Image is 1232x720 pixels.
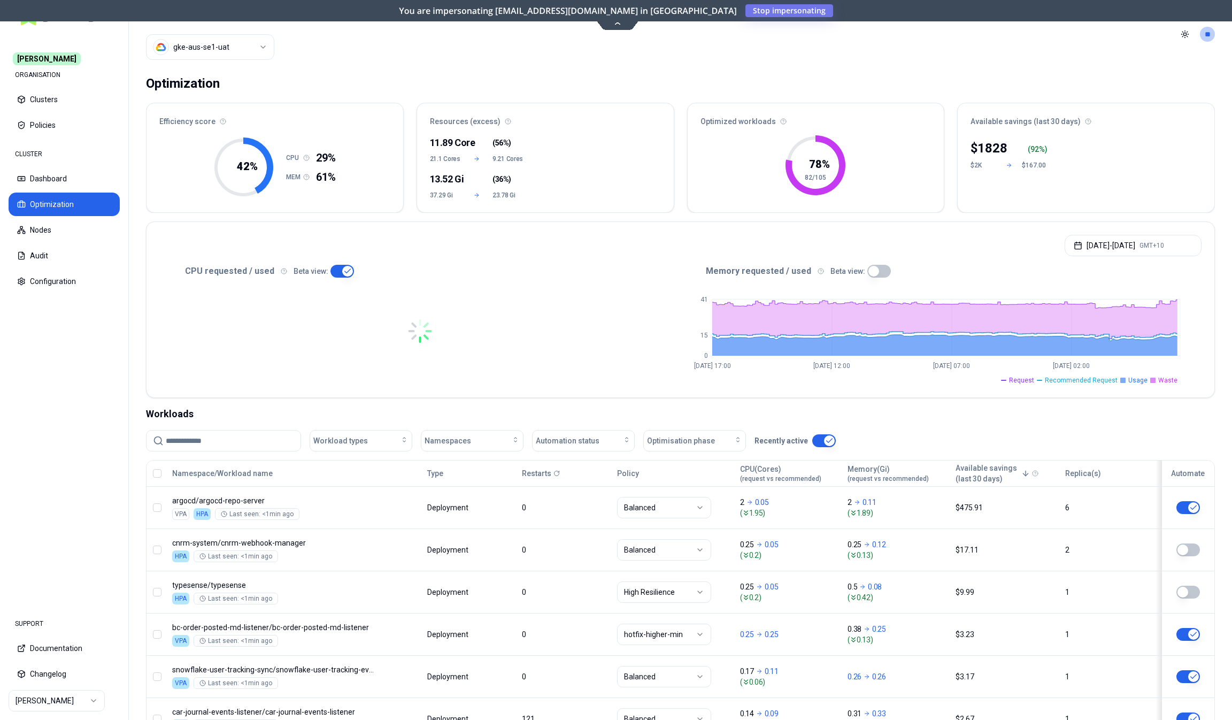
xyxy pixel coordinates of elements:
[809,158,830,171] tspan: 78 %
[172,508,189,520] div: VPA
[492,137,511,148] span: ( )
[522,545,607,555] div: 0
[1030,144,1039,155] p: 92
[740,497,744,508] p: 2
[700,296,708,303] tspan: 41
[740,508,838,518] span: ( 1.95 )
[688,103,944,133] div: Optimized workloads
[492,155,524,163] span: 9.21 Cores
[9,662,120,686] button: Changelog
[956,671,1056,682] div: $3.17
[1139,241,1164,250] span: GMT+10
[146,407,1215,422] div: Workloads
[740,539,754,550] p: 0.25
[647,435,715,446] span: Optimisation phase
[765,708,779,719] p: 0.09
[421,430,523,451] button: Namespaces
[694,362,731,370] tspan: [DATE] 17:00
[872,624,886,634] p: 0.25
[848,671,861,682] p: 0.26
[805,174,826,181] tspan: 82/105
[848,550,945,561] span: ( 0.13 )
[427,502,470,513] div: Deployment
[848,624,861,634] p: 0.38
[430,135,461,150] div: 11.89 Core
[848,634,945,645] span: ( 0.13 )
[13,52,81,65] span: [PERSON_NAME]
[199,552,272,561] div: Last seen: <1min ago
[172,538,378,548] p: cnrm-webhook-manager
[146,73,220,94] div: Optimization
[848,508,945,518] span: ( 1.89 )
[848,592,945,603] span: ( 0.42 )
[956,545,1056,555] div: $17.11
[848,474,929,483] span: (request vs recommended)
[1053,362,1090,370] tspan: [DATE] 02:00
[199,637,272,645] div: Last seen: <1min ago
[172,635,189,647] div: VPA
[740,463,821,484] button: CPU(Cores)(request vs recommended)
[872,708,886,719] p: 0.33
[740,592,838,603] span: ( 0.2 )
[765,629,779,640] p: 0.25
[286,154,303,162] h1: CPU
[813,362,850,370] tspan: [DATE] 12:00
[430,191,461,200] span: 37.29 Gi
[1028,144,1048,155] div: ( %)
[199,594,272,603] div: Last seen: <1min ago
[1065,235,1202,256] button: [DATE]-[DATE]GMT+10
[740,474,821,483] span: (request vs recommended)
[956,502,1056,513] div: $475.91
[755,497,769,508] p: 0.05
[172,677,189,689] div: VPA
[977,140,1007,157] p: 1828
[765,666,779,677] p: 0.11
[1065,545,1151,555] div: 2
[417,103,674,133] div: Resources (excess)
[830,266,865,277] p: Beta view:
[430,155,461,163] span: 21.1 Cores
[522,468,551,479] p: Restarts
[643,430,746,451] button: Optimisation phase
[172,463,273,484] button: Namespace/Workload name
[740,550,838,561] span: ( 0.2 )
[172,550,189,562] div: HPA enabled.
[9,613,120,634] div: SUPPORT
[495,174,509,185] span: 36%
[9,113,120,137] button: Policies
[848,463,929,484] button: Memory(Gi)(request vs recommended)
[159,265,680,278] div: CPU requested / used
[173,42,229,52] div: gke-aus-se1-uat
[848,708,861,719] p: 0.31
[522,502,607,513] div: 0
[286,173,303,181] h1: MEM
[294,266,328,277] p: Beta view:
[9,88,120,111] button: Clusters
[221,510,294,518] div: Last seen: <1min ago
[9,193,120,216] button: Optimization
[740,629,754,640] p: 0.25
[1065,502,1151,513] div: 6
[754,435,808,446] p: Recently active
[172,707,378,717] p: car-journal-events-listener
[740,708,754,719] p: 0.14
[156,42,166,52] img: gcp
[868,581,882,592] p: 0.08
[1065,671,1151,682] div: 1
[9,167,120,190] button: Dashboard
[863,497,876,508] p: 0.11
[147,103,403,133] div: Efficiency score
[316,170,336,185] span: 61%
[848,497,852,508] p: 2
[237,160,258,173] tspan: 42 %
[848,539,861,550] p: 0.25
[740,677,838,687] span: ( 0.06 )
[1065,629,1151,640] div: 1
[427,587,470,598] div: Deployment
[740,464,821,483] div: CPU(Cores)
[536,435,599,446] span: Automation status
[700,332,708,339] tspan: 15
[765,581,779,592] p: 0.05
[172,593,189,604] div: HPA enabled.
[9,270,120,293] button: Configuration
